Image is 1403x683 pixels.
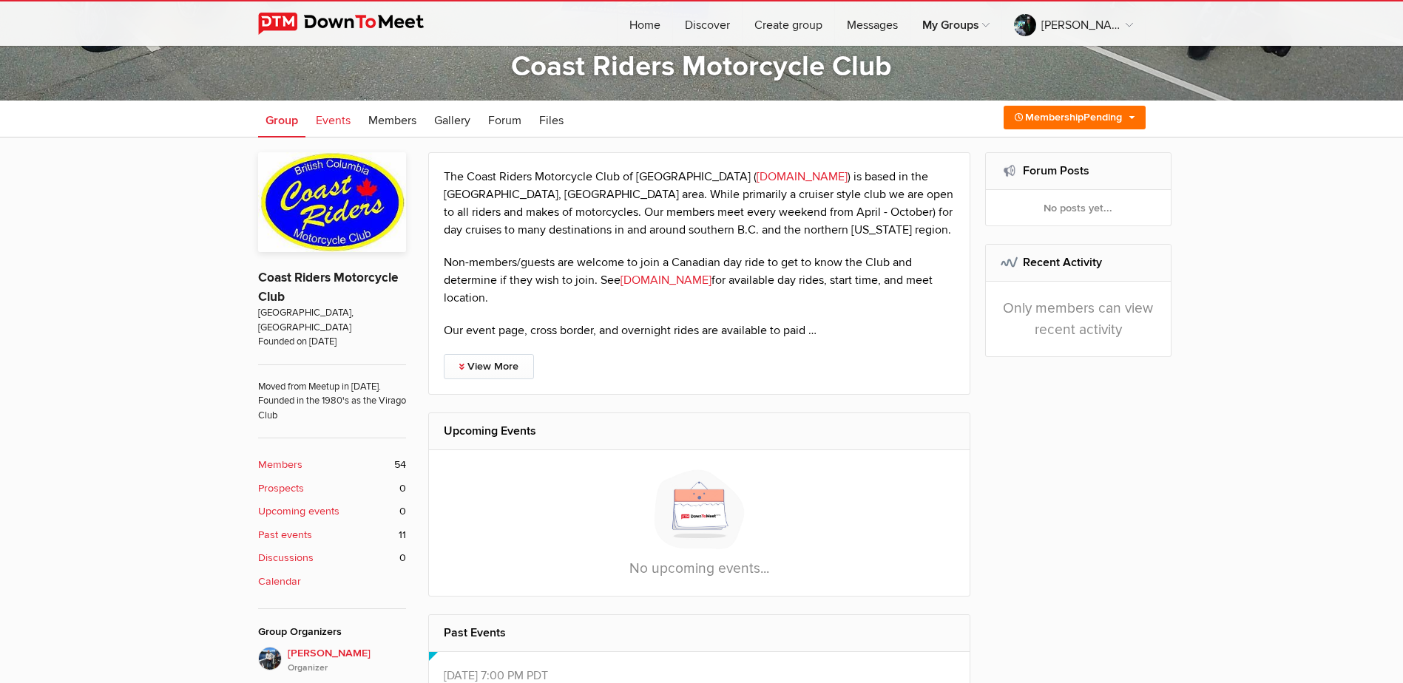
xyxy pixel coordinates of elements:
[258,503,406,520] a: Upcoming events 0
[757,169,848,184] a: [DOMAIN_NAME]
[258,527,312,543] b: Past events
[1004,106,1146,129] a: MembershipPending
[399,527,406,543] span: 11
[394,457,406,473] span: 54
[444,168,956,239] p: The Coast Riders Motorcycle Club of [GEOGRAPHIC_DATA] ( ) is based in the [GEOGRAPHIC_DATA], [GEO...
[288,662,406,675] i: Organizer
[910,1,1001,46] a: My Groups
[399,503,406,520] span: 0
[444,322,956,339] p: Our event page, cross border, and overnight rides are available to paid …
[444,615,956,650] h2: Past Events
[481,101,529,137] a: Forum
[258,480,304,497] b: Prospects
[258,335,406,349] span: Founded on [DATE]
[258,457,406,473] a: Members 54
[258,480,406,497] a: Prospects 0
[258,503,339,520] b: Upcoming events
[673,1,742,46] a: Discover
[399,550,406,566] span: 0
[835,1,910,46] a: Messages
[258,647,406,675] a: [PERSON_NAME]Organizer
[539,113,564,128] span: Files
[258,457,302,473] b: Members
[434,113,470,128] span: Gallery
[444,354,534,379] a: View More
[1001,245,1155,280] h2: Recent Activity
[368,113,416,128] span: Members
[621,273,711,288] a: [DOMAIN_NAME]
[288,645,406,675] span: [PERSON_NAME]
[986,190,1170,225] div: No posts yet...
[986,282,1170,357] div: Only members can view recent activity
[258,364,406,423] span: Moved from Meetup in [DATE]. Founded in the 1980's as the Virago Club
[316,113,351,128] span: Events
[258,647,282,670] img: Kurt_Horne
[258,306,406,335] span: [GEOGRAPHIC_DATA], [GEOGRAPHIC_DATA]
[427,101,478,137] a: Gallery
[258,574,301,590] b: Calendar
[532,101,571,137] a: Files
[266,113,298,128] span: Group
[258,527,406,543] a: Past events 11
[258,13,447,35] img: DownToMeet
[1023,163,1089,178] a: Forum Posts
[258,574,406,590] a: Calendar
[743,1,834,46] a: Create group
[258,550,314,566] b: Discussions
[258,624,406,640] div: Group Organizers
[444,254,956,307] p: Non-members/guests are welcome to join a Canadian day ride to get to know the Club and determine ...
[444,413,956,449] h2: Upcoming Events
[399,480,406,497] span: 0
[258,101,305,137] a: Group
[488,113,521,128] span: Forum
[1025,111,1083,123] span: Membership
[308,101,358,137] a: Events
[618,1,672,46] a: Home
[361,101,424,137] a: Members
[429,450,970,596] div: No upcoming events...
[1002,1,1145,46] a: [PERSON_NAME]
[258,550,406,566] a: Discussions 0
[258,152,406,251] img: Coast Riders Motorcycle Club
